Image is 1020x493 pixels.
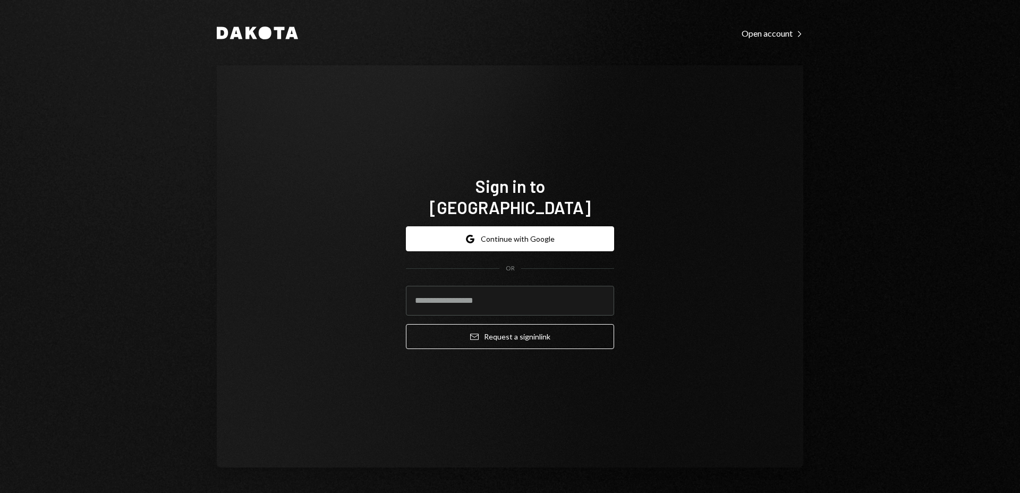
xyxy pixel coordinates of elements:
[742,27,803,39] a: Open account
[506,264,515,273] div: OR
[742,28,803,39] div: Open account
[406,175,614,218] h1: Sign in to [GEOGRAPHIC_DATA]
[406,324,614,349] button: Request a signinlink
[406,226,614,251] button: Continue with Google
